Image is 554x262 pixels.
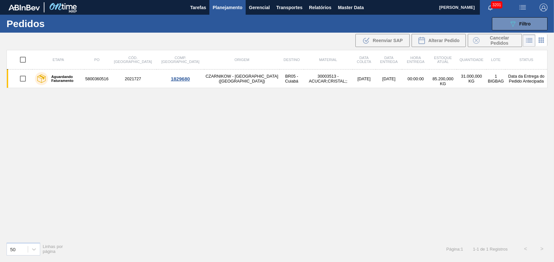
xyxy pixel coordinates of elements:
span: Reenviar SAP [373,38,403,43]
div: 1829680 [157,76,203,82]
span: Relatórios [309,4,331,11]
span: Destino [284,58,300,62]
div: Alterar Pedido [412,34,466,47]
td: 31.000,000 KG [457,69,486,88]
span: Lote [491,58,500,62]
span: Cód. [GEOGRAPHIC_DATA] [114,56,152,64]
img: Logout [540,4,547,11]
div: Visão em Cards [535,34,547,47]
h1: Pedidos [7,20,102,27]
td: CZARNIKOW - [GEOGRAPHIC_DATA] ([GEOGRAPHIC_DATA]) [204,69,279,88]
span: Transportes [276,4,302,11]
span: Alterar Pedido [428,38,460,43]
span: Status [519,58,533,62]
td: 00:00:00 [402,69,429,88]
span: Página : 1 [446,247,463,252]
div: 50 [10,246,16,252]
div: Visão em Lista [523,34,535,47]
span: PO [94,58,99,62]
button: Notificações [480,3,501,12]
span: Data coleta [357,56,371,64]
img: TNhmsLtSVTkK8tSr43FrP2fwEKptu5GPRR3wAAAABJRU5ErkJggg== [8,5,40,10]
a: Aguardando Faturamento58003605162021727CZARNIKOW - [GEOGRAPHIC_DATA] ([GEOGRAPHIC_DATA])BR05 - Cu... [7,69,547,88]
td: 1 BIGBAG [486,69,506,88]
span: Filtro [519,21,531,26]
span: Master Data [338,4,364,11]
button: > [534,241,550,257]
div: Cancelar Pedidos em Massa [468,34,522,47]
button: < [517,241,534,257]
span: 1 - 1 de 1 Registros [473,247,508,252]
span: Cancelar Pedidos [482,35,517,46]
span: Material [319,58,337,62]
button: Cancelar Pedidos [468,34,522,47]
span: Data entrega [380,56,398,64]
span: Gerencial [249,4,270,11]
td: BR05 - Cuiabá [280,69,304,88]
span: Quantidade [460,58,483,62]
td: 30003513 - ACUCAR;CRISTAL;; [304,69,352,88]
td: [DATE] [376,69,402,88]
div: Reenviar SAP [355,34,410,47]
span: 85.200,000 KG [432,76,453,86]
td: Data da Entrega do Pedido Antecipada [505,69,547,88]
span: Origem [235,58,249,62]
img: userActions [519,4,527,11]
span: Comp. [GEOGRAPHIC_DATA] [161,56,199,64]
label: Aguardando Faturamento [48,75,82,83]
span: Linhas por página [43,244,63,254]
span: Hora Entrega [407,56,424,64]
td: [DATE] [352,69,376,88]
span: 3201 [491,1,502,8]
td: 5800360516 [84,69,109,88]
button: Filtro [492,17,547,30]
span: Estoque atual [434,56,452,64]
span: Etapa [53,58,64,62]
td: 2021727 [109,69,156,88]
span: Tarefas [190,4,206,11]
span: Planejamento [213,4,242,11]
